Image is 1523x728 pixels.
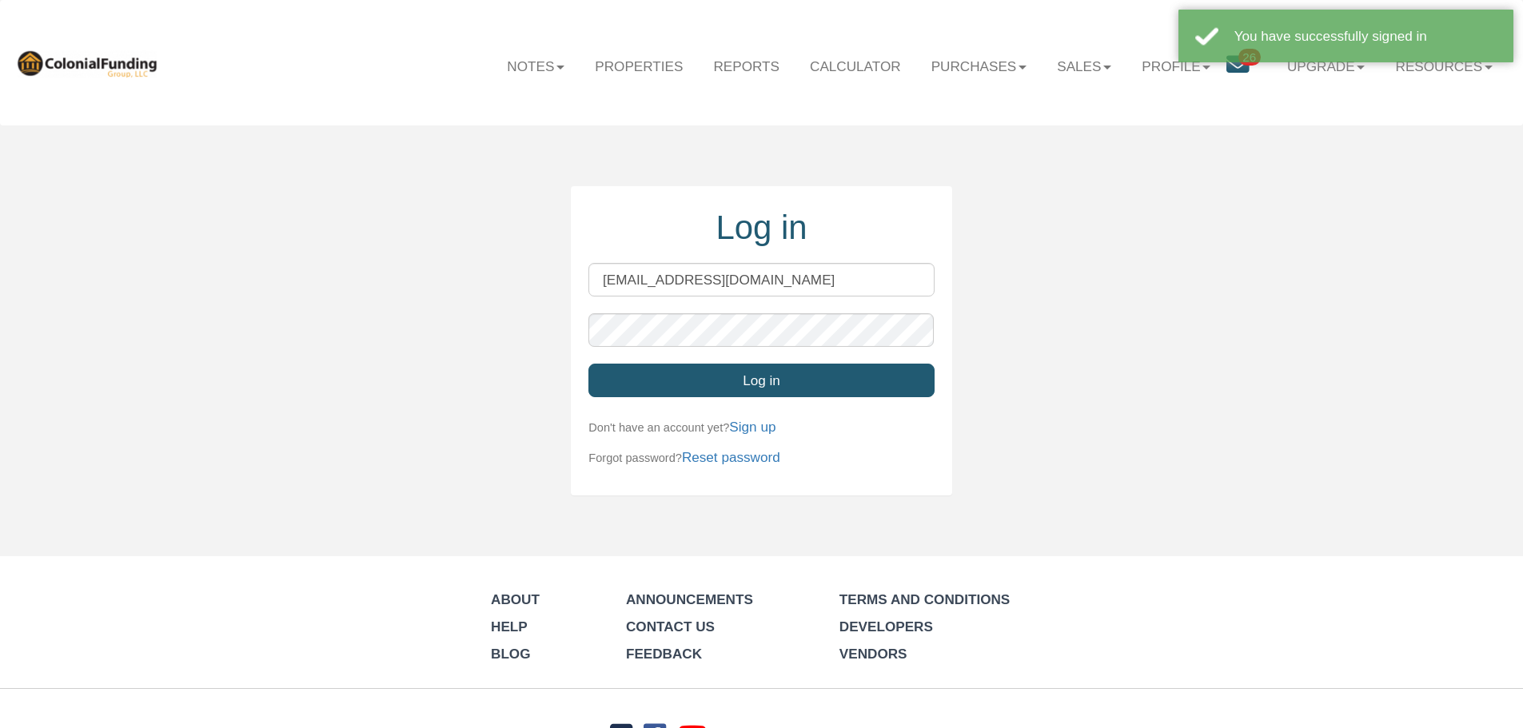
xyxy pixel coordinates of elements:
a: Contact Us [626,619,715,635]
button: Log in [588,364,934,397]
a: Profile [1126,43,1226,90]
a: Announcements [626,591,753,607]
div: Log in [588,204,934,252]
a: Sales [1042,43,1126,90]
a: Developers [839,619,933,635]
a: Feedback [626,646,702,662]
input: Login with your Email [588,263,934,296]
a: Reports [698,43,795,90]
a: Sign up [729,419,775,435]
img: 569736 [15,48,158,78]
small: Forgot password? [588,452,779,464]
a: Help [491,619,528,635]
a: Blog [491,646,530,662]
div: You have successfully signed in [1234,26,1497,46]
a: Terms and Conditions [839,591,1010,607]
a: Notes [492,43,580,90]
a: About [491,591,540,607]
a: Vendors [839,646,907,662]
small: Don't have an account yet? [588,421,775,434]
a: Properties [580,43,698,90]
a: Purchases [916,43,1043,90]
a: Calculator [795,43,916,90]
a: Reset password [682,449,780,465]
